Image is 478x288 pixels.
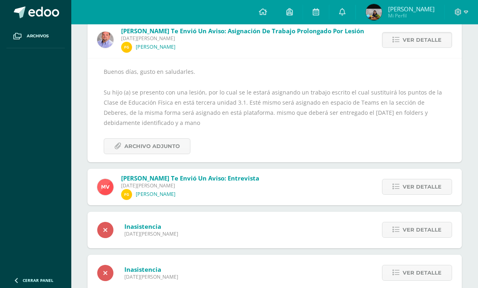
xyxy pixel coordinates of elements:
span: Archivos [27,33,49,39]
span: Ver detalle [403,265,442,280]
span: Archivo Adjunto [124,139,180,154]
img: df3e0ca899448d154b1206fe84feb363.png [121,42,132,53]
img: ac54d878dbfa425783b5b21e271dc46d.png [366,4,382,20]
p: [PERSON_NAME] [136,44,175,50]
span: Inasistencia [124,265,178,273]
img: 1ff341f52347efc33ff1d2a179cbdb51.png [97,179,113,195]
a: Archivo Adjunto [104,138,190,154]
span: [PERSON_NAME] te envió un aviso: Entrevista [121,174,259,182]
span: [PERSON_NAME] [388,5,435,13]
span: Cerrar panel [23,277,53,283]
img: 6c58b5a751619099581147680274b29f.png [97,32,113,48]
span: Ver detalle [403,222,442,237]
span: Ver detalle [403,32,442,47]
a: Archivos [6,24,65,48]
span: Ver detalle [403,179,442,194]
span: [PERSON_NAME] te envió un aviso: Asignación de trabajo prolongado por lesión [121,27,364,35]
span: Inasistencia [124,222,178,230]
p: [PERSON_NAME] [136,191,175,198]
span: [DATE][PERSON_NAME] [124,273,178,280]
span: [DATE][PERSON_NAME] [121,35,364,42]
img: df3e0ca899448d154b1206fe84feb363.png [121,189,132,200]
div: Buenos días, gusto en saludarles. Su hijo (a) se presento con una lesión, por lo cual se le estar... [104,67,446,154]
span: [DATE][PERSON_NAME] [121,182,259,189]
span: Mi Perfil [388,12,435,19]
span: [DATE][PERSON_NAME] [124,230,178,237]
